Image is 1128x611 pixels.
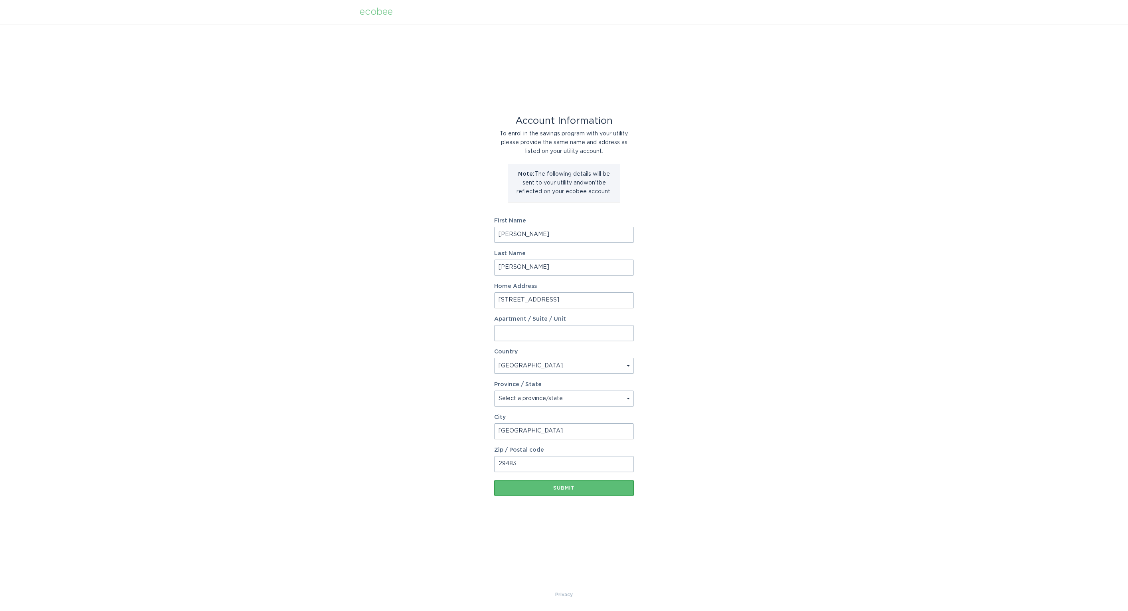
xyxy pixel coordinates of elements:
[494,129,634,156] div: To enrol in the savings program with your utility, please provide the same name and address as li...
[518,171,534,177] strong: Note:
[498,486,630,490] div: Submit
[494,218,634,224] label: First Name
[360,8,393,16] div: ecobee
[494,415,634,420] label: City
[494,117,634,125] div: Account Information
[494,349,518,355] label: Country
[494,480,634,496] button: Submit
[494,316,634,322] label: Apartment / Suite / Unit
[494,447,634,453] label: Zip / Postal code
[555,590,573,599] a: Privacy Policy & Terms of Use
[494,251,634,256] label: Last Name
[514,170,614,196] p: The following details will be sent to your utility and won't be reflected on your ecobee account.
[494,382,542,387] label: Province / State
[494,284,634,289] label: Home Address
